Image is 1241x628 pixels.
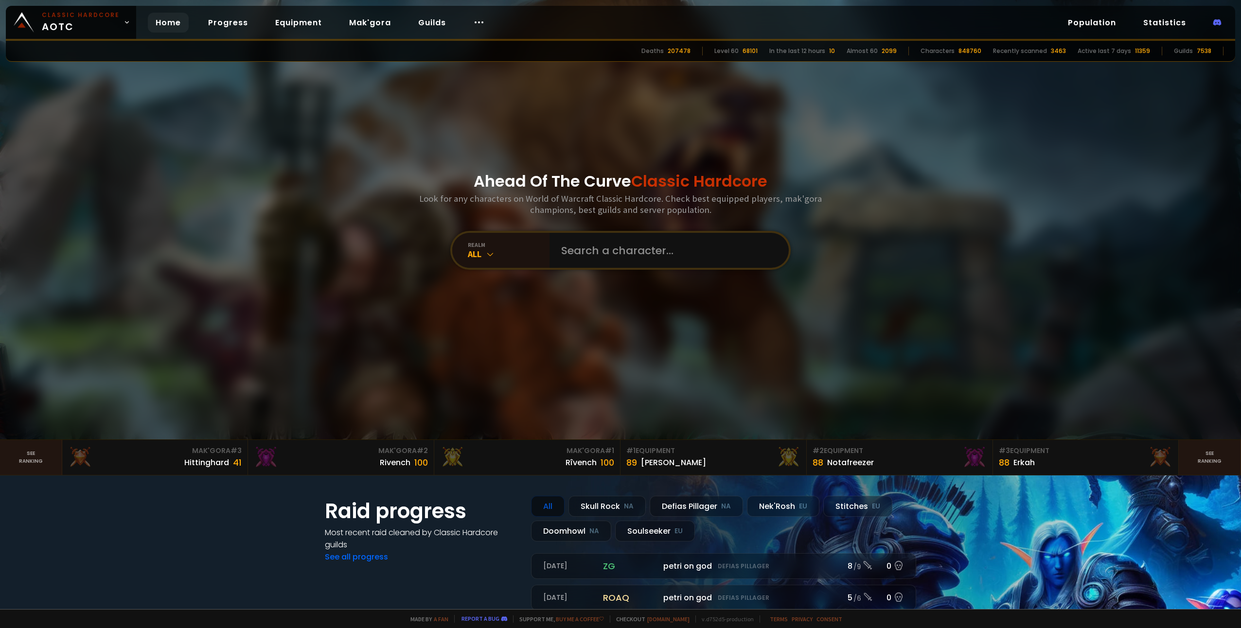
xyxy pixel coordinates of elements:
span: # 3 [230,446,242,455]
small: NA [589,526,599,536]
span: # 2 [417,446,428,455]
a: Mak'gora [341,13,399,33]
div: Almost 60 [847,47,878,55]
div: Guilds [1174,47,1193,55]
div: 848760 [958,47,981,55]
div: In the last 12 hours [769,47,825,55]
span: # 1 [605,446,614,455]
div: Recently scanned [993,47,1047,55]
a: Mak'Gora#3Hittinghard41 [62,440,248,475]
input: Search a character... [555,233,777,268]
a: Population [1060,13,1124,33]
div: 2099 [882,47,897,55]
span: # 2 [813,446,824,455]
a: #1Equipment89[PERSON_NAME] [620,440,807,475]
small: EU [872,502,880,511]
div: Nek'Rosh [747,496,819,517]
div: Deaths [641,47,664,55]
a: Guilds [410,13,454,33]
div: Doomhowl [531,521,611,541]
div: 68101 [743,47,758,55]
div: 89 [626,456,637,469]
div: 11359 [1135,47,1150,55]
a: Seeranking [1179,440,1241,475]
a: #2Equipment88Notafreezer [807,440,993,475]
a: #3Equipment88Erkah [993,440,1179,475]
a: [DATE]zgpetri on godDefias Pillager8 /90 [531,553,916,579]
div: 88 [999,456,1010,469]
div: 100 [601,456,614,469]
div: Stitches [823,496,892,517]
small: NA [721,502,731,511]
div: Soulseeker [615,521,695,541]
small: EU [674,526,683,536]
h3: Look for any characters on World of Warcraft Classic Hardcore. Check best equipped players, mak'g... [415,193,826,215]
a: Privacy [792,615,813,623]
span: v. d752d5 - production [695,615,754,623]
div: Mak'Gora [68,446,242,456]
span: # 3 [999,446,1010,455]
a: Consent [816,615,842,623]
div: Level 60 [714,47,739,55]
div: 3463 [1051,47,1066,55]
a: Progress [200,13,256,33]
a: Classic HardcoreAOTC [6,6,136,39]
span: Support me, [513,615,604,623]
small: NA [624,502,634,511]
span: # 1 [626,446,636,455]
div: 10 [829,47,835,55]
a: Mak'Gora#2Rivench100 [248,440,434,475]
h1: Raid progress [325,496,519,526]
div: 88 [813,456,823,469]
div: realm [468,241,550,248]
div: Hittinghard [184,456,229,469]
div: Defias Pillager [650,496,743,517]
div: All [468,248,550,260]
div: Erkah [1013,456,1035,469]
a: Report a bug [461,615,499,622]
div: Characters [921,47,955,55]
div: [PERSON_NAME] [641,456,706,469]
small: Classic Hardcore [42,11,120,19]
div: 207478 [668,47,691,55]
div: All [531,496,565,517]
div: 100 [414,456,428,469]
h1: Ahead Of The Curve [474,170,767,193]
div: Mak'Gora [440,446,614,456]
a: Home [148,13,189,33]
div: Active last 7 days [1078,47,1131,55]
a: Statistics [1135,13,1194,33]
a: [DOMAIN_NAME] [647,615,690,623]
a: Mak'Gora#1Rîvench100 [434,440,620,475]
span: AOTC [42,11,120,34]
div: Rîvench [566,456,597,469]
span: Checkout [610,615,690,623]
a: [DATE]roaqpetri on godDefias Pillager5 /60 [531,585,916,611]
a: Buy me a coffee [556,615,604,623]
a: Terms [770,615,788,623]
div: Equipment [626,446,800,456]
a: Equipment [267,13,330,33]
span: Made by [405,615,448,623]
div: Mak'Gora [254,446,428,456]
h4: Most recent raid cleaned by Classic Hardcore guilds [325,526,519,551]
div: Skull Rock [568,496,646,517]
a: a fan [434,615,448,623]
div: Rivench [380,456,410,469]
div: Notafreezer [827,456,874,469]
small: EU [799,502,807,511]
a: See all progress [325,551,388,562]
div: 41 [233,456,242,469]
div: 7538 [1197,47,1211,55]
div: Equipment [813,446,987,456]
span: Classic Hardcore [631,170,767,192]
div: Equipment [999,446,1173,456]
